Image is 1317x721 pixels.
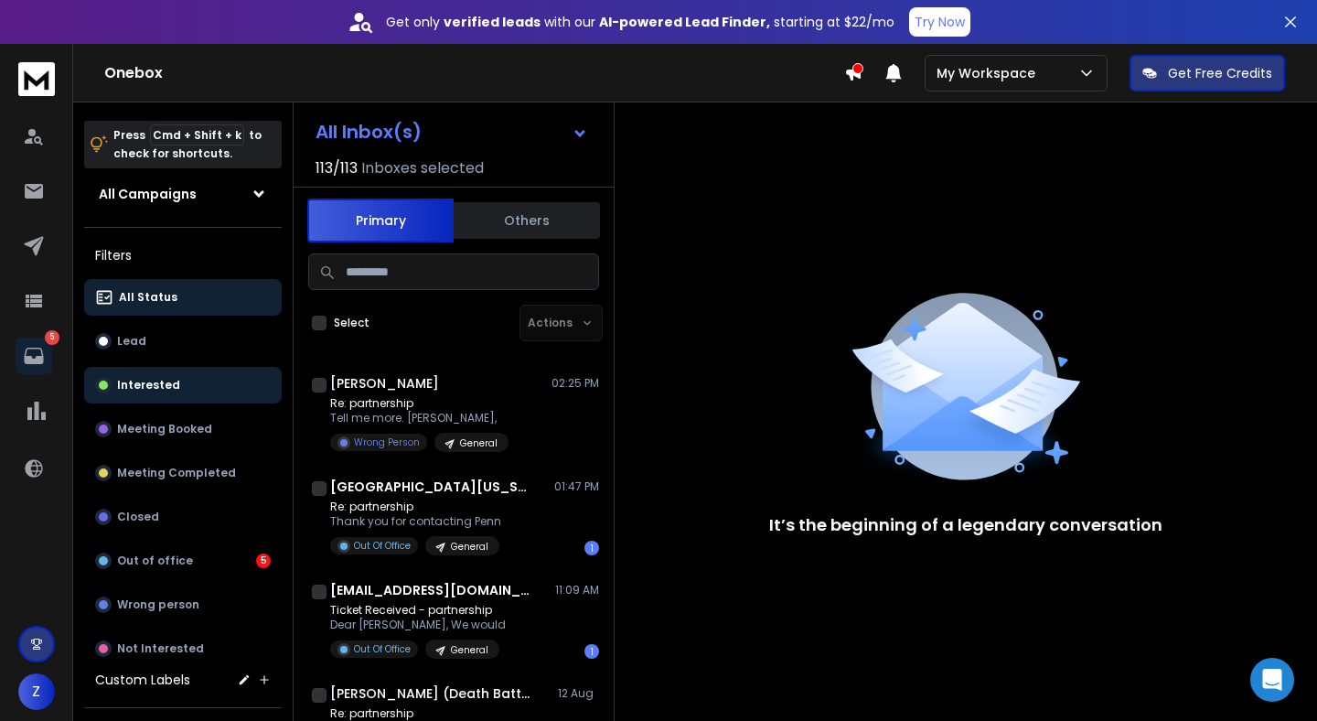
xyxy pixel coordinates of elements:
button: All Campaigns [84,176,282,212]
p: Lead [117,334,146,349]
p: 01:47 PM [554,479,599,494]
p: Interested [117,378,180,393]
div: 1 [584,541,599,555]
p: Press to check for shortcuts. [113,126,262,163]
button: Lead [84,323,282,360]
button: Get Free Credits [1130,55,1285,91]
button: Wrong person [84,586,282,623]
p: 5 [45,330,59,345]
p: 11:09 AM [555,583,599,597]
button: Meeting Completed [84,455,282,491]
h3: Filters [84,242,282,268]
p: Get Free Credits [1168,64,1272,82]
p: Meeting Completed [117,466,236,480]
p: Thank you for contacting Penn [330,514,501,529]
p: Wrong Person [354,436,420,449]
h1: [EMAIL_ADDRESS][DOMAIN_NAME] [330,581,531,599]
button: All Status [84,279,282,316]
p: Out of office [117,554,193,568]
label: Select [334,316,369,330]
a: 5 [16,338,52,374]
p: Wrong person [117,597,199,612]
p: Not Interested [117,641,204,656]
h1: Onebox [104,62,844,84]
p: Try Now [915,13,965,31]
div: Open Intercom Messenger [1250,658,1294,702]
p: Meeting Booked [117,422,212,436]
p: Re: partnership [330,500,501,514]
p: General [451,643,488,657]
p: It’s the beginning of a legendary conversation [769,512,1162,538]
button: Z [18,673,55,710]
h1: All Campaigns [99,185,197,203]
p: 12 Aug [558,686,599,701]
button: All Inbox(s) [301,113,603,150]
button: Closed [84,499,282,535]
strong: verified leads [444,13,541,31]
div: 1 [584,644,599,659]
h1: [PERSON_NAME] (Death Battle) [330,684,531,703]
p: Tell me more. [PERSON_NAME], [330,411,509,425]
h3: Inboxes selected [361,157,484,179]
p: Re: partnership [330,396,509,411]
p: My Workspace [937,64,1043,82]
img: logo [18,62,55,96]
p: Closed [117,510,159,524]
strong: AI-powered Lead Finder, [599,13,770,31]
span: 113 / 113 [316,157,358,179]
div: 5 [256,554,271,568]
button: Out of office5 [84,543,282,579]
p: Re: partnership [330,706,499,721]
button: Not Interested [84,630,282,667]
p: General [451,540,488,554]
h1: [GEOGRAPHIC_DATA][US_STATE] [330,478,531,496]
p: Dear [PERSON_NAME], We would [330,618,506,632]
h1: All Inbox(s) [316,123,422,141]
button: Others [454,200,600,241]
h3: Custom Labels [95,671,190,689]
p: Get only with our starting at $22/mo [386,13,894,31]
button: Primary [307,199,454,242]
h1: [PERSON_NAME] [330,374,439,393]
button: Try Now [909,7,970,37]
button: Meeting Booked [84,411,282,447]
p: General [460,436,498,450]
button: Interested [84,367,282,404]
p: Out Of Office [354,539,411,553]
p: Ticket Received - partnership [330,603,506,618]
p: All Status [119,290,177,305]
span: Cmd + Shift + k [150,124,244,145]
p: Out Of Office [354,642,411,656]
p: 02:25 PM [551,376,599,391]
